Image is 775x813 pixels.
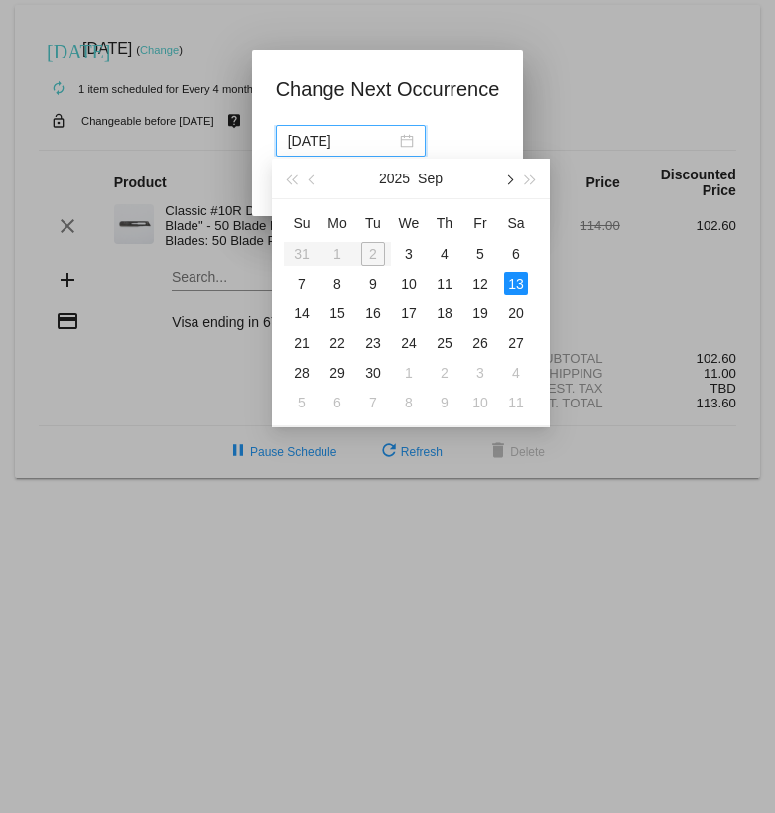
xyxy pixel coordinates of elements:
div: 8 [397,391,421,414]
td: 9/20/2025 [498,298,534,328]
div: 22 [325,331,349,355]
td: 10/1/2025 [391,358,427,388]
div: 25 [433,331,456,355]
td: 9/26/2025 [462,328,498,358]
td: 9/29/2025 [320,358,355,388]
th: Sun [284,207,320,239]
td: 9/27/2025 [498,328,534,358]
td: 9/4/2025 [427,239,462,269]
td: 9/8/2025 [320,269,355,298]
td: 9/6/2025 [498,239,534,269]
div: 7 [361,391,385,414]
td: 9/13/2025 [498,269,534,298]
div: 14 [290,301,314,325]
div: 20 [504,301,528,325]
th: Wed [391,207,427,239]
div: 4 [504,361,528,385]
div: 30 [361,361,385,385]
td: 10/10/2025 [462,388,498,417]
button: Next month (PageDown) [497,159,519,198]
td: 10/3/2025 [462,358,498,388]
h1: Change Next Occurrence [276,73,500,105]
td: 9/18/2025 [427,298,462,328]
td: 9/21/2025 [284,328,320,358]
div: 21 [290,331,314,355]
div: 24 [397,331,421,355]
td: 9/3/2025 [391,239,427,269]
td: 9/5/2025 [462,239,498,269]
td: 9/28/2025 [284,358,320,388]
div: 26 [468,331,492,355]
div: 18 [433,301,456,325]
div: 10 [468,391,492,414]
div: 5 [468,242,492,266]
div: 6 [325,391,349,414]
td: 10/5/2025 [284,388,320,417]
input: Select date [288,130,396,152]
td: 10/11/2025 [498,388,534,417]
button: Next year (Control + right) [520,159,542,198]
td: 9/7/2025 [284,269,320,298]
td: 9/12/2025 [462,269,498,298]
button: 2025 [379,159,410,198]
div: 13 [504,272,528,295]
div: 16 [361,301,385,325]
td: 9/24/2025 [391,328,427,358]
td: 9/9/2025 [355,269,391,298]
div: 12 [468,272,492,295]
th: Mon [320,207,355,239]
div: 1 [397,361,421,385]
div: 5 [290,391,314,414]
div: 2 [433,361,456,385]
td: 10/7/2025 [355,388,391,417]
div: 15 [325,301,349,325]
td: 9/17/2025 [391,298,427,328]
div: 11 [433,272,456,295]
div: 9 [433,391,456,414]
div: 29 [325,361,349,385]
td: 9/30/2025 [355,358,391,388]
td: 10/6/2025 [320,388,355,417]
td: 9/10/2025 [391,269,427,298]
td: 10/2/2025 [427,358,462,388]
td: 9/16/2025 [355,298,391,328]
div: 3 [468,361,492,385]
td: 9/15/2025 [320,298,355,328]
th: Tue [355,207,391,239]
th: Thu [427,207,462,239]
button: Previous month (PageUp) [302,159,323,198]
div: 19 [468,301,492,325]
div: 9 [361,272,385,295]
div: 17 [397,301,421,325]
div: 4 [433,242,456,266]
td: 9/19/2025 [462,298,498,328]
td: 9/14/2025 [284,298,320,328]
div: 8 [325,272,349,295]
button: Last year (Control + left) [280,159,302,198]
div: 27 [504,331,528,355]
div: 6 [504,242,528,266]
button: Sep [418,159,443,198]
td: 10/8/2025 [391,388,427,417]
div: 28 [290,361,314,385]
th: Fri [462,207,498,239]
td: 9/25/2025 [427,328,462,358]
div: 10 [397,272,421,295]
td: 10/4/2025 [498,358,534,388]
div: 3 [397,242,421,266]
div: 11 [504,391,528,414]
div: 23 [361,331,385,355]
td: 9/22/2025 [320,328,355,358]
div: 7 [290,272,314,295]
td: 9/11/2025 [427,269,462,298]
th: Sat [498,207,534,239]
td: 10/9/2025 [427,388,462,417]
td: 9/23/2025 [355,328,391,358]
